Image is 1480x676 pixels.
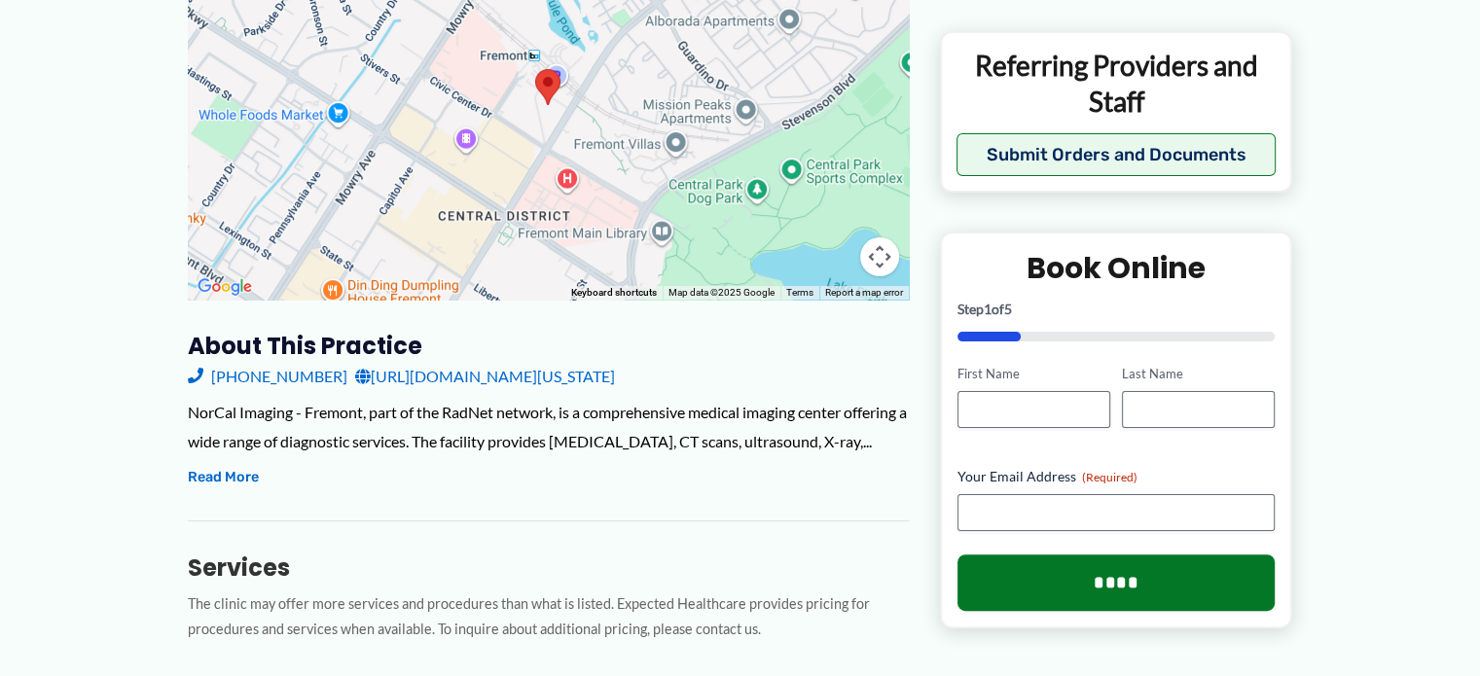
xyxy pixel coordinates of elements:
[193,274,257,300] img: Google
[571,286,657,300] button: Keyboard shortcuts
[188,362,347,391] a: [PHONE_NUMBER]
[188,552,909,583] h3: Services
[188,591,909,644] p: The clinic may offer more services and procedures than what is listed. Expected Healthcare provid...
[957,249,1276,287] h2: Book Online
[957,466,1276,485] label: Your Email Address
[957,48,1277,119] p: Referring Providers and Staff
[668,287,775,298] span: Map data ©2025 Google
[1004,301,1012,317] span: 5
[1122,365,1275,383] label: Last Name
[193,274,257,300] a: Open this area in Google Maps (opens a new window)
[355,362,615,391] a: [URL][DOMAIN_NAME][US_STATE]
[188,331,909,361] h3: About this practice
[188,466,259,489] button: Read More
[188,398,909,455] div: NorCal Imaging - Fremont, part of the RadNet network, is a comprehensive medical imaging center o...
[786,287,813,298] a: Terms (opens in new tab)
[957,133,1277,176] button: Submit Orders and Documents
[957,365,1110,383] label: First Name
[1082,469,1137,483] span: (Required)
[984,301,992,317] span: 1
[825,287,903,298] a: Report a map error
[957,302,1276,316] p: Step of
[860,237,899,276] button: Map camera controls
